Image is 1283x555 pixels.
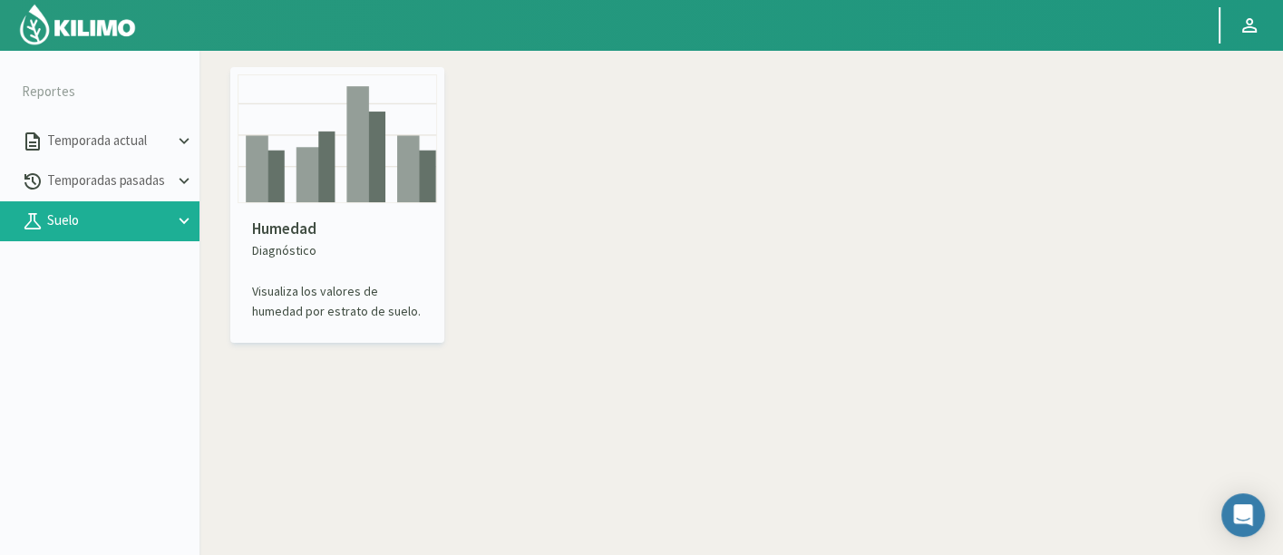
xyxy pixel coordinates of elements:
p: Suelo [44,210,174,231]
kil-reports-card: soil-summary.HUMIDITY [230,67,1274,343]
p: Temporadas pasadas [44,170,174,191]
p: Visualiza los valores de humedad por estrato de suelo. [252,282,423,321]
p: Temporada actual [44,131,174,151]
p: Humedad [252,218,423,241]
p: Diagnóstico [252,241,423,260]
div: Open Intercom Messenger [1221,493,1265,537]
img: Kilimo [18,3,137,46]
img: card thumbnail [238,74,437,203]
